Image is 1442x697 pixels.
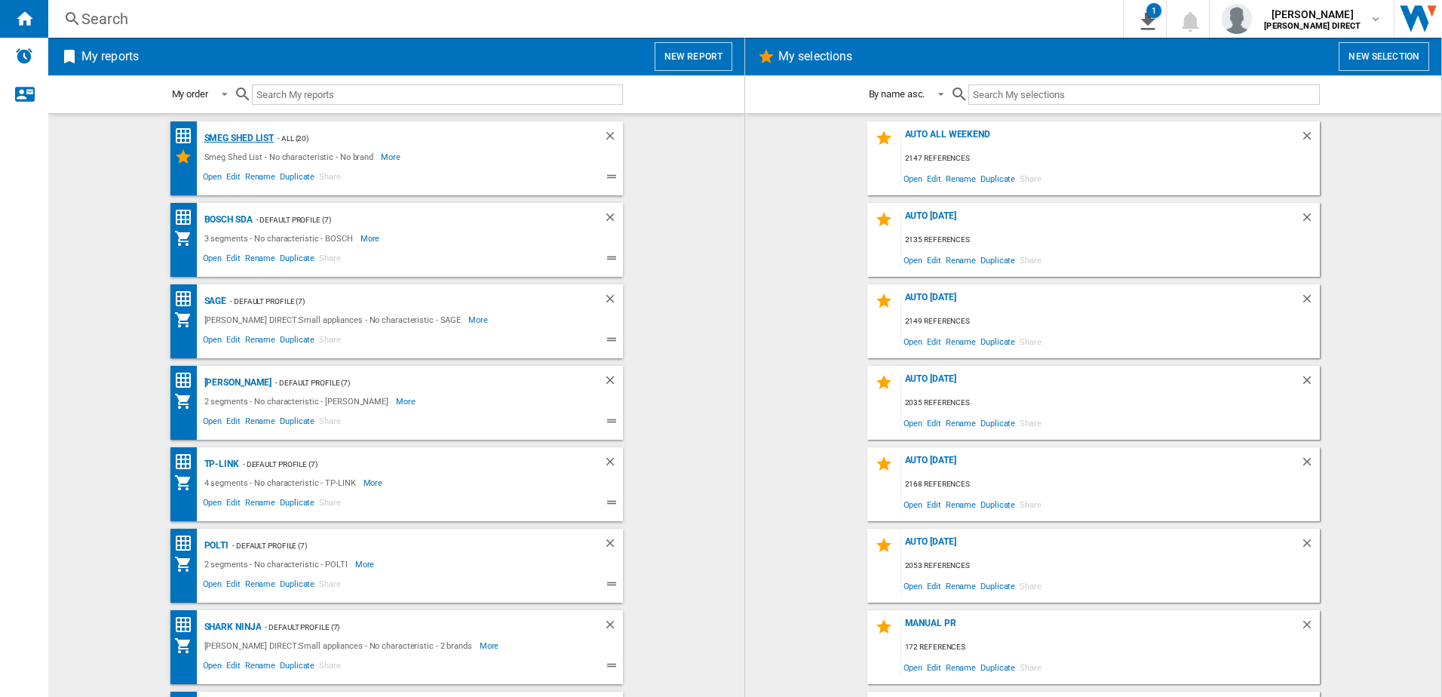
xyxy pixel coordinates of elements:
[278,659,317,677] span: Duplicate
[201,392,396,410] div: 2 segments - No characteristic - [PERSON_NAME]
[943,576,978,596] span: Rename
[901,618,1300,638] div: Manual PR
[201,474,364,492] div: 4 segments - No characteristic - TP-LINK
[174,208,201,227] div: Price Ranking
[224,414,243,432] span: Edit
[253,210,573,229] div: - Default profile (7)
[901,638,1320,657] div: 172 references
[201,333,225,351] span: Open
[603,618,623,637] div: Delete
[174,290,201,309] div: Price Ranking
[174,616,201,634] div: Price Ranking
[943,250,978,270] span: Rename
[201,455,239,474] div: TP-LINK
[174,637,201,655] div: My Assortment
[229,536,572,555] div: - Default profile (7)
[901,168,925,189] span: Open
[243,333,278,351] span: Rename
[968,84,1319,105] input: Search My selections
[278,414,317,432] span: Duplicate
[1017,168,1044,189] span: Share
[901,292,1300,312] div: AUTO [DATE]
[925,413,943,433] span: Edit
[239,455,573,474] div: - Default profile (7)
[360,229,382,247] span: More
[480,637,502,655] span: More
[925,494,943,514] span: Edit
[174,555,201,573] div: My Assortment
[15,47,33,65] img: alerts-logo.svg
[978,657,1017,677] span: Duplicate
[1300,129,1320,149] div: Delete
[655,42,732,71] button: New report
[978,331,1017,352] span: Duplicate
[1300,618,1320,638] div: Delete
[201,577,225,595] span: Open
[274,129,572,148] div: - All (20)
[174,311,201,329] div: My Assortment
[243,414,278,432] span: Rename
[901,536,1300,557] div: AUTO [DATE]
[1146,3,1161,18] div: 1
[1300,455,1320,475] div: Delete
[226,292,572,311] div: - Default profile (7)
[224,251,243,269] span: Edit
[1017,576,1044,596] span: Share
[901,149,1320,168] div: 2147 references
[81,8,1084,29] div: Search
[243,170,278,188] span: Rename
[201,555,355,573] div: 2 segments - No characteristic - POLTI
[381,148,403,166] span: More
[943,168,978,189] span: Rename
[201,311,469,329] div: [PERSON_NAME] DIRECT:Small appliances - No characteristic - SAGE
[201,637,480,655] div: [PERSON_NAME] DIRECT:Small appliances - No characteristic - 2 brands
[174,453,201,471] div: Price Ranking
[272,373,572,392] div: - Default profile (7)
[603,536,623,555] div: Delete
[925,657,943,677] span: Edit
[978,413,1017,433] span: Duplicate
[775,42,855,71] h2: My selections
[1017,413,1044,433] span: Share
[278,251,317,269] span: Duplicate
[901,413,925,433] span: Open
[901,231,1320,250] div: 2135 references
[278,577,317,595] span: Duplicate
[1017,250,1044,270] span: Share
[943,494,978,514] span: Rename
[201,210,253,229] div: BOSCH SDA
[901,657,925,677] span: Open
[925,168,943,189] span: Edit
[243,251,278,269] span: Rename
[901,576,925,596] span: Open
[243,577,278,595] span: Rename
[901,331,925,352] span: Open
[201,414,225,432] span: Open
[317,659,343,677] span: Share
[943,657,978,677] span: Rename
[901,312,1320,331] div: 2149 references
[224,496,243,514] span: Edit
[1300,210,1320,231] div: Delete
[1017,331,1044,352] span: Share
[901,210,1300,231] div: AUTO [DATE]
[869,88,925,100] div: By name asc.
[252,84,623,105] input: Search My reports
[901,250,925,270] span: Open
[201,373,272,392] div: [PERSON_NAME]
[201,170,225,188] span: Open
[278,170,317,188] span: Duplicate
[174,392,201,410] div: My Assortment
[201,536,229,555] div: Polti
[603,292,623,311] div: Delete
[901,557,1320,576] div: 2053 references
[174,127,201,146] div: Price Ranking
[468,311,490,329] span: More
[243,496,278,514] span: Rename
[224,577,243,595] span: Edit
[278,333,317,351] span: Duplicate
[201,618,262,637] div: Shark Ninja
[201,496,225,514] span: Open
[174,534,201,553] div: Price Ranking
[1339,42,1429,71] button: New selection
